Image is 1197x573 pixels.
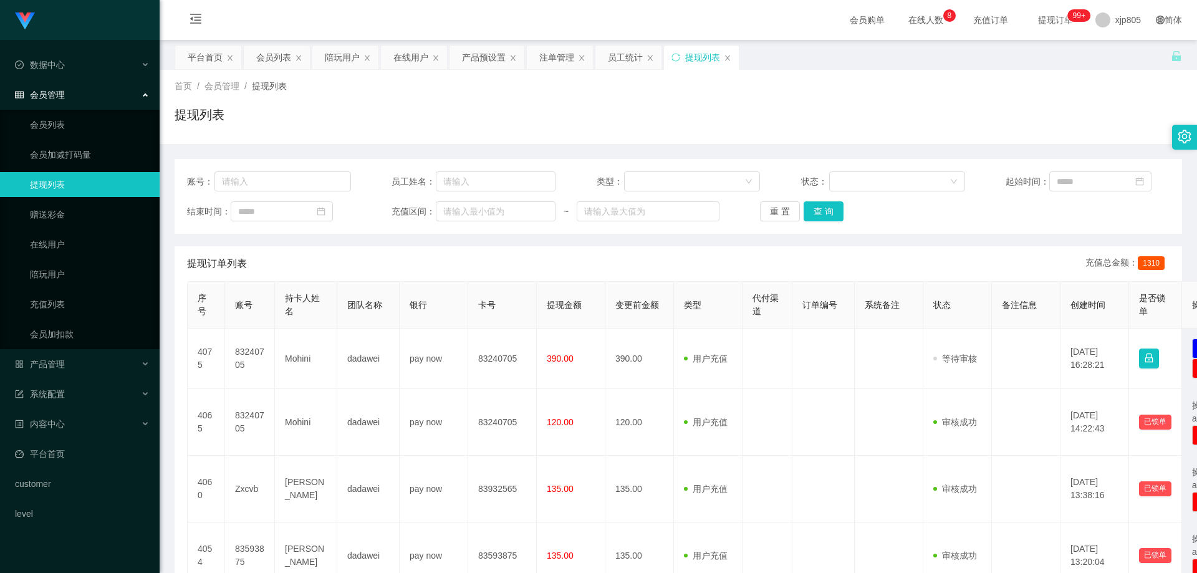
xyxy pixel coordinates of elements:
[30,262,150,287] a: 陪玩用户
[933,484,977,494] span: 审核成功
[947,9,951,22] p: 8
[933,300,951,310] span: 状态
[187,256,247,271] span: 提现订单列表
[547,551,574,561] span: 135.00
[285,293,320,316] span: 持卡人姓名
[760,201,800,221] button: 重 置
[509,54,517,62] i: 图标: close
[30,292,150,317] a: 充值列表
[392,205,435,218] span: 充值区间：
[337,329,400,389] td: dadawei
[30,322,150,347] a: 会员加扣款
[337,389,400,456] td: dadawei
[608,46,643,69] div: 员工统计
[244,81,247,91] span: /
[724,54,731,62] i: 图标: close
[1171,51,1182,62] i: 图标: unlock
[188,456,225,522] td: 4060
[1006,175,1049,188] span: 起始时间：
[615,300,659,310] span: 变更前金额
[30,112,150,137] a: 会员列表
[468,456,537,522] td: 83932565
[684,300,701,310] span: 类型
[745,178,752,186] i: 图标: down
[547,484,574,494] span: 135.00
[410,300,427,310] span: 银行
[275,389,337,456] td: Mohini
[198,293,206,316] span: 序号
[15,60,24,69] i: 图标: check-circle-o
[295,54,302,62] i: 图标: close
[197,81,199,91] span: /
[1138,256,1165,270] span: 1310
[1139,548,1171,563] button: 已锁单
[1070,300,1105,310] span: 创建时间
[30,142,150,167] a: 会员加减打码量
[30,172,150,197] a: 提现列表
[30,232,150,257] a: 在线用户
[15,60,65,70] span: 数据中心
[393,46,428,69] div: 在线用户
[204,81,239,91] span: 会员管理
[684,417,728,427] span: 用户充值
[684,484,728,494] span: 用户充值
[950,178,958,186] i: 图标: down
[275,456,337,522] td: [PERSON_NAME]
[15,360,24,368] i: 图标: appstore-o
[317,207,325,216] i: 图标: calendar
[175,81,192,91] span: 首页
[1139,349,1159,368] button: 图标: lock
[1002,300,1037,310] span: 备注信息
[1178,130,1191,143] i: 图标: setting
[15,501,150,526] a: level
[225,456,275,522] td: Zxcvb
[605,329,674,389] td: 390.00
[30,202,150,227] a: 赠送彩金
[752,293,779,316] span: 代付渠道
[539,46,574,69] div: 注单管理
[226,54,234,62] i: 图标: close
[436,201,555,221] input: 请输入最小值为
[804,201,844,221] button: 查 询
[252,81,287,91] span: 提现列表
[865,300,900,310] span: 系统备注
[1135,177,1144,186] i: 图标: calendar
[15,12,35,30] img: logo.9652507e.png
[400,329,468,389] td: pay now
[547,300,582,310] span: 提现金额
[187,175,214,188] span: 账号：
[400,389,468,456] td: pay now
[275,329,337,389] td: Mohini
[15,471,150,496] a: customer
[1068,9,1090,22] sup: 261
[1085,256,1170,271] div: 充值总金额：
[15,419,65,429] span: 内容中心
[363,54,371,62] i: 图标: close
[547,417,574,427] span: 120.00
[933,354,977,364] span: 等待审核
[462,46,506,69] div: 产品预设置
[15,359,65,369] span: 产品管理
[1060,329,1129,389] td: [DATE] 16:28:21
[187,205,231,218] span: 结束时间：
[188,46,223,69] div: 平台首页
[605,389,674,456] td: 120.00
[235,300,252,310] span: 账号
[577,201,719,221] input: 请输入最大值为
[647,54,654,62] i: 图标: close
[256,46,291,69] div: 会员列表
[597,175,625,188] span: 类型：
[400,456,468,522] td: pay now
[15,389,65,399] span: 系统配置
[337,456,400,522] td: dadawei
[15,90,24,99] i: 图标: table
[15,441,150,466] a: 图标: dashboard平台首页
[1060,389,1129,456] td: [DATE] 14:22:43
[933,551,977,561] span: 审核成功
[684,354,728,364] span: 用户充值
[555,205,577,218] span: ~
[188,389,225,456] td: 4065
[801,175,829,188] span: 状态：
[933,417,977,427] span: 审核成功
[325,46,360,69] div: 陪玩用户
